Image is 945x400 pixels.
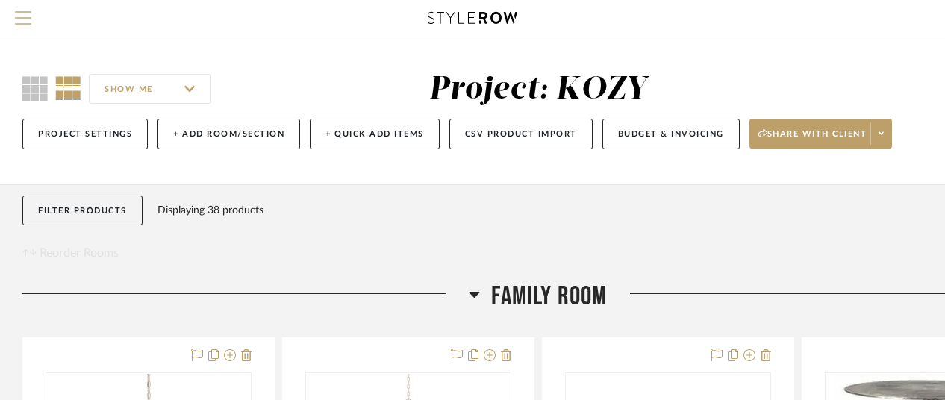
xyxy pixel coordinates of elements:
[157,119,300,149] button: + Add Room/Section
[22,244,119,262] button: Reorder Rooms
[758,128,867,151] span: Share with client
[749,119,893,149] button: Share with client
[449,119,593,149] button: CSV Product Import
[157,196,263,225] div: Displaying 38 products
[22,119,148,149] button: Project Settings
[40,244,119,262] span: Reorder Rooms
[491,281,607,313] span: Family Room
[22,196,143,226] button: Filter Products
[310,119,440,149] button: + Quick Add Items
[602,119,740,149] button: Budget & Invoicing
[429,74,648,105] div: Project: KOZY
